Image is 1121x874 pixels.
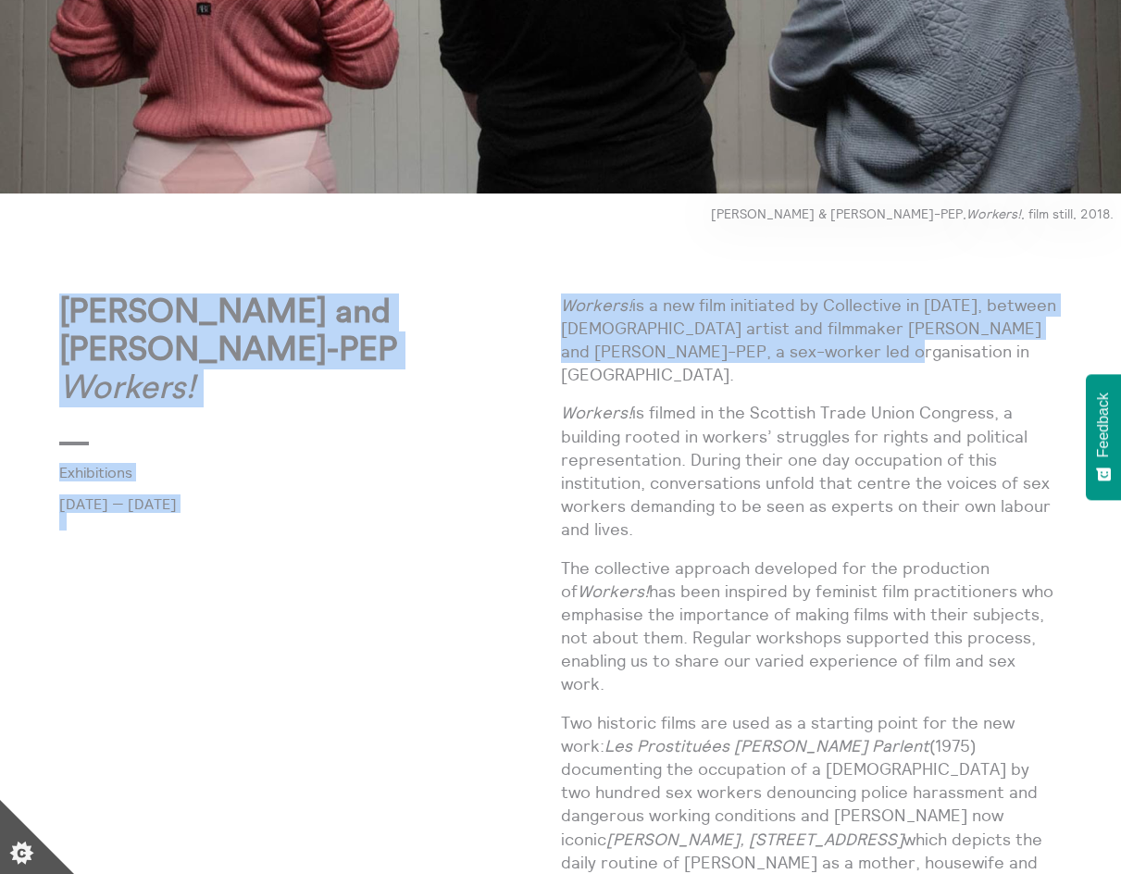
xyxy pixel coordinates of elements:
p: The collective approach developed for the production of has been inspired by feminist film practi... [561,556,1063,696]
em: [PERSON_NAME], [STREET_ADDRESS] [606,829,903,850]
strong: [PERSON_NAME] and [PERSON_NAME]-PEP [59,295,397,367]
a: Exhibitions [59,464,531,481]
p: [DATE] — [DATE] [59,495,561,512]
p: is filmed in the Scottish Trade Union Congress, a building rooted in workers’ struggles for right... [561,401,1063,541]
em: Workers! [59,371,195,405]
em: Workers! [561,402,632,423]
button: Feedback - Show survey [1086,374,1121,500]
em: Workers! [966,206,1021,222]
em: Workers! [578,581,649,602]
em: Les Prostituées [PERSON_NAME] Parlent [604,735,929,756]
p: is a new film initiated by Collective in [DATE], between [DEMOGRAPHIC_DATA] artist and filmmaker ... [561,293,1063,387]
span: Feedback [1095,393,1112,457]
em: Workers! [561,294,632,316]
